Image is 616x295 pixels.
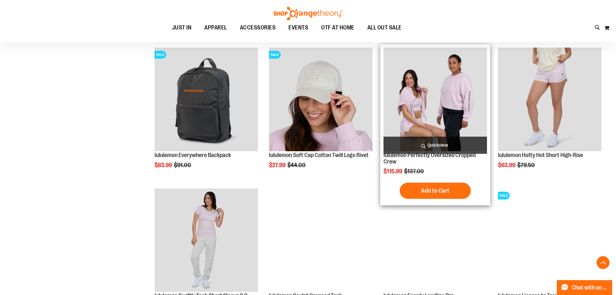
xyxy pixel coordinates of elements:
span: $115.99 [384,168,403,175]
a: lululemon Sculpt Cropped Tank [269,188,373,293]
span: OTF AT HOME [321,20,354,35]
img: lululemon Everywhere Backpack [155,48,258,151]
button: Back To Top [597,256,610,269]
img: lululemon Hotty Hot Short High-Rise [498,48,601,151]
div: product [380,44,490,205]
img: OTF lululemon Soft Cap Cotton Twill Logo Rivet Khaki [269,48,373,151]
a: lululemon Energy Longline Bra [384,188,487,293]
button: Chat with an Expert [557,280,612,295]
a: lululemon Everywhere Backpack [155,152,231,158]
span: $91.00 [174,162,192,168]
a: Quickview [384,137,487,154]
a: lululemon Perfectly Oversized Cropped Crew [384,152,476,165]
span: SALE [155,51,166,59]
span: $63.99 [498,162,516,168]
button: Add to Cart [400,183,471,199]
img: Shop Orangetheory [273,7,344,20]
span: Add to Cart [421,187,449,194]
span: JUST IN [172,20,192,35]
span: EVENTS [288,20,308,35]
span: APPAREL [204,20,227,35]
a: lululemon Everywhere BackpackSALE [155,48,258,152]
span: ACCESSORIES [240,20,276,35]
img: lululemon Swiftly Tech Short Sleeve 2.0 [155,188,258,292]
span: SALE [269,51,281,59]
img: lululemon Energy Longline Bra [384,188,487,292]
a: lululemon Hotty Hot Short High-Rise [498,48,601,152]
span: $44.00 [287,162,307,168]
span: Chat with an Expert [572,285,608,291]
img: lululemon License to Train 5in Linerless Shorts [498,188,601,292]
a: lululemon Perfectly Oversized Cropped Crew [384,48,487,152]
span: $79.50 [517,162,536,168]
div: product [495,44,605,185]
span: $27.99 [269,162,286,168]
span: ALL OUT SALE [367,20,402,35]
img: lululemon Perfectly Oversized Cropped Crew [384,48,487,151]
a: OTF lululemon Soft Cap Cotton Twill Logo Rivet KhakiSALE [269,48,373,152]
a: lululemon Swiftly Tech Short Sleeve 2.0 [155,188,258,293]
img: lululemon Sculpt Cropped Tank [269,188,373,292]
span: $137.00 [404,168,425,175]
div: product [266,44,376,185]
span: SALE [498,192,510,199]
div: product [151,44,261,185]
span: $63.99 [155,162,173,168]
a: lululemon License to Train 5in Linerless ShortsSALE [498,188,601,293]
a: lululemon Soft Cap Cotton Twill Logo Rivet [269,152,369,158]
a: lululemon Hotty Hot Short High-Rise [498,152,583,158]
